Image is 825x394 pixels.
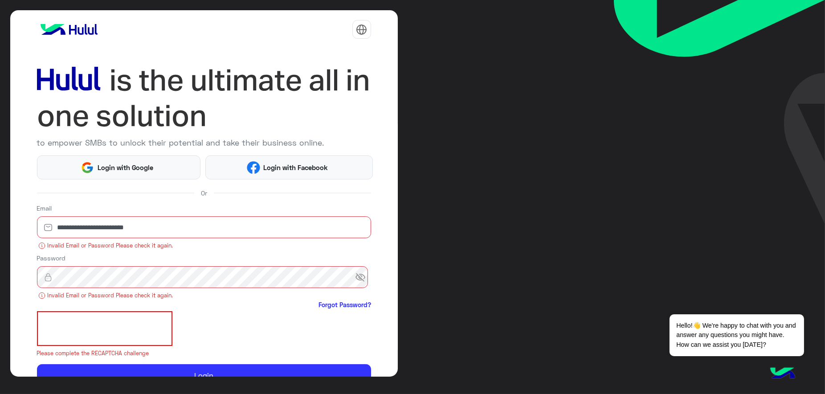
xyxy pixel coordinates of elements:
img: email [37,223,59,232]
span: Hello!👋 We're happy to chat with you and answer any questions you might have. How can we assist y... [670,314,804,356]
span: Or [201,188,207,198]
small: Please complete the RECAPTCHA challenge [37,349,371,358]
img: tab [356,24,367,35]
span: visibility_off [355,269,371,285]
a: Forgot Password? [319,300,371,309]
img: logo [37,20,101,38]
span: Login with Facebook [260,162,331,173]
label: Email [37,203,52,213]
p: to empower SMBs to unlock their potential and take their business online. [37,137,371,149]
label: Password [37,253,66,263]
img: Facebook [247,161,260,175]
button: Login [37,364,371,386]
img: Google [81,161,94,175]
small: Invalid Email or Password Please check it again. [37,292,371,300]
img: error [38,292,45,299]
img: lock [37,273,59,282]
button: Login with Google [37,155,201,179]
img: hulul-logo.png [767,358,798,390]
button: Login with Facebook [205,155,372,179]
small: Invalid Email or Password Please check it again. [37,242,371,250]
iframe: reCAPTCHA [37,311,172,346]
span: Login with Google [94,162,156,173]
img: error [38,242,45,249]
img: hululLoginTitle_EN.svg [37,62,371,134]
